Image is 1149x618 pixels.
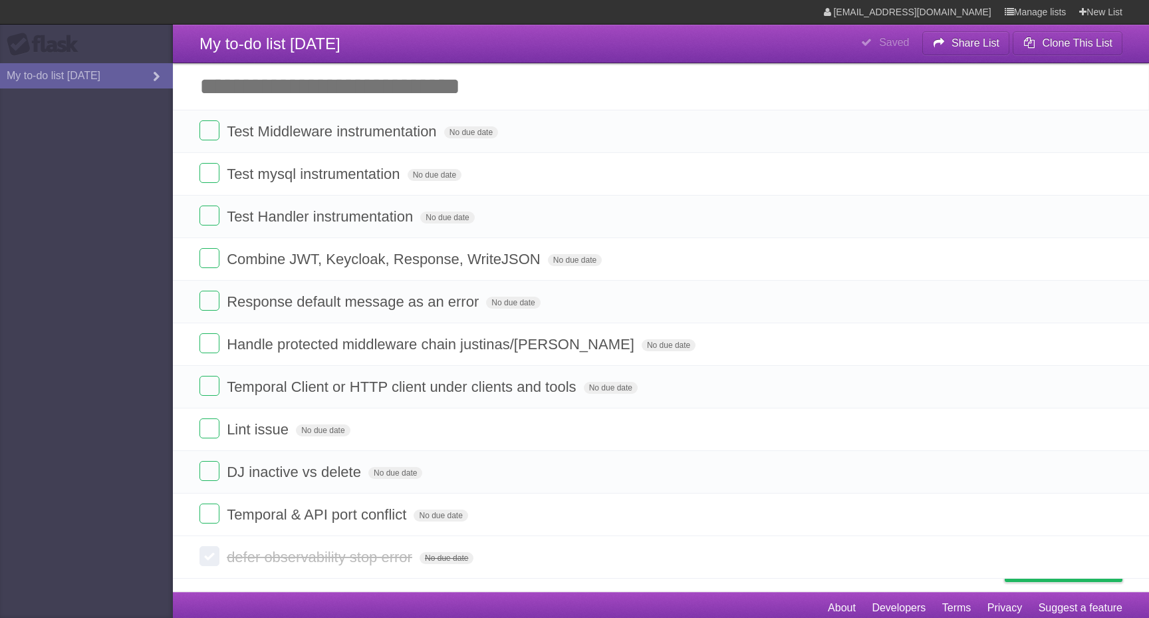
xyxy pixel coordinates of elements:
[414,510,467,522] span: No due date
[1013,31,1122,55] button: Clone This List
[227,379,579,395] span: Temporal Client or HTTP client under clients and tools
[199,546,219,566] label: Done
[199,504,219,524] label: Done
[227,251,544,267] span: Combine JWT, Keycloak, Response, WriteJSON
[199,35,340,53] span: My to-do list [DATE]
[7,33,86,57] div: Flask
[199,248,219,268] label: Done
[420,212,474,224] span: No due date
[420,552,473,564] span: No due date
[227,293,482,310] span: Response default message as an error
[199,461,219,481] label: Done
[199,418,219,438] label: Done
[642,339,696,351] span: No due date
[408,169,461,181] span: No due date
[199,376,219,396] label: Done
[227,336,638,353] span: Handle protected middleware chain justinas/[PERSON_NAME]
[952,37,999,49] b: Share List
[879,37,909,48] b: Saved
[199,120,219,140] label: Done
[227,123,440,140] span: Test Middleware instrumentation
[227,549,416,565] span: defer observability stop error
[227,166,403,182] span: Test mysql instrumentation
[227,506,410,523] span: Temporal & API port conflict
[199,291,219,311] label: Done
[296,424,350,436] span: No due date
[548,254,602,266] span: No due date
[227,208,416,225] span: Test Handler instrumentation
[584,382,638,394] span: No due date
[486,297,540,309] span: No due date
[227,421,292,438] span: Lint issue
[1033,558,1116,581] span: Buy me a coffee
[922,31,1010,55] button: Share List
[227,464,364,480] span: DJ inactive vs delete
[1042,37,1112,49] b: Clone This List
[199,206,219,226] label: Done
[199,163,219,183] label: Done
[368,467,422,479] span: No due date
[199,333,219,353] label: Done
[444,126,498,138] span: No due date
